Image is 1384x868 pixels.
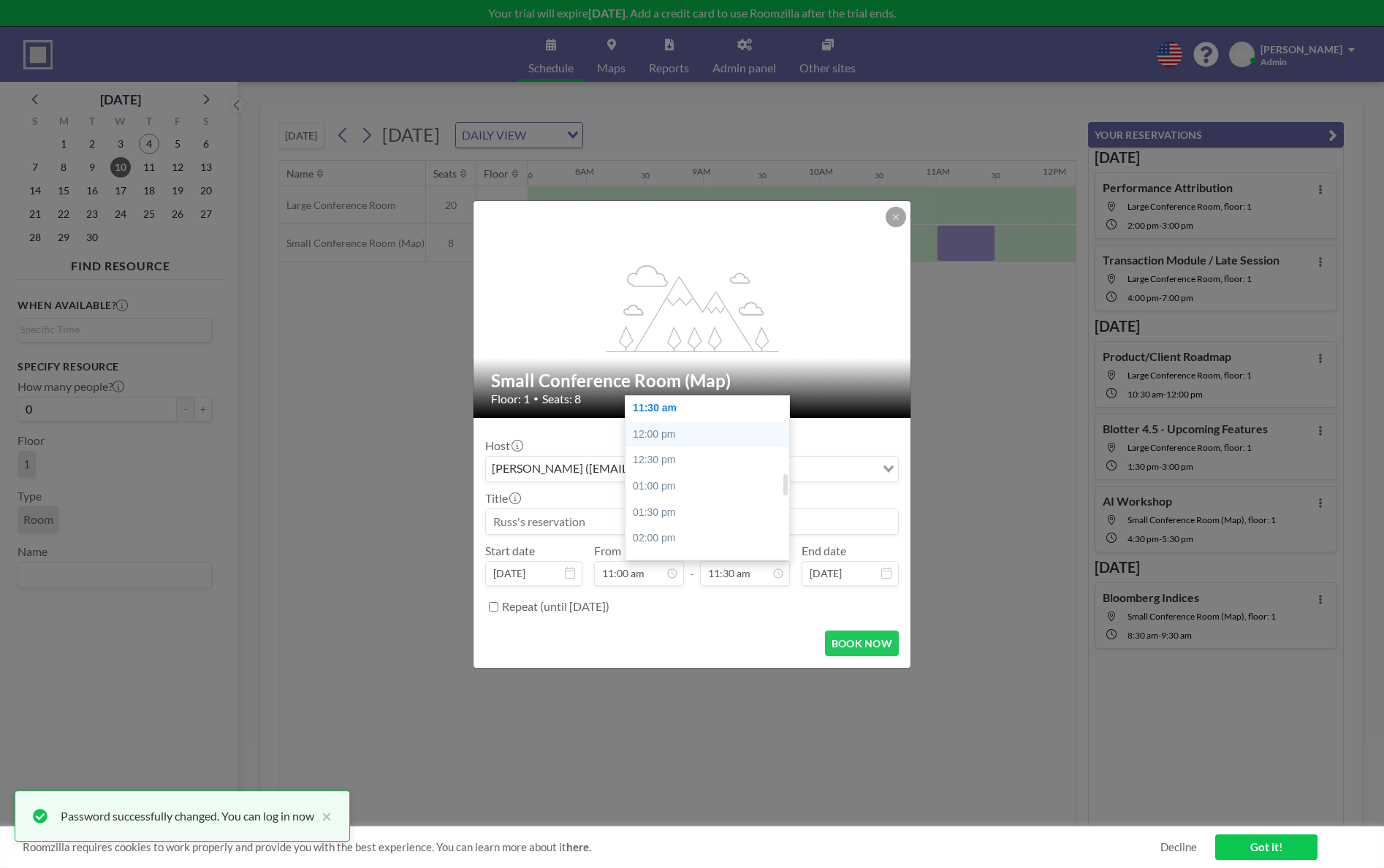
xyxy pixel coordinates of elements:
[626,447,796,473] div: 12:30 pm
[791,460,874,479] input: Search for option
[1215,834,1318,860] a: Got it!
[533,393,539,404] span: •
[626,552,796,578] div: 02:30 pm
[594,544,621,558] label: From
[802,544,846,558] label: End date
[626,395,796,422] div: 11:30 am
[491,370,894,392] h2: Small Conference Room (Map)
[486,509,898,534] input: Russ's reservation
[485,544,535,558] label: Start date
[566,840,591,853] a: here.
[690,549,694,581] span: -
[542,392,581,406] span: Seats: 8
[626,500,796,526] div: 01:30 pm
[825,631,899,656] button: BOOK NOW
[485,438,522,453] label: Host
[314,807,332,825] button: close
[23,840,1160,854] span: Roomzilla requires cookies to work properly and provide you with the best experience. You can lea...
[486,457,898,481] div: Search for option
[626,422,796,448] div: 12:00 pm
[485,491,520,506] label: Title
[489,460,789,479] span: [PERSON_NAME] ([EMAIL_ADDRESS][DOMAIN_NAME])
[502,599,609,614] label: Repeat (until [DATE])
[1160,840,1197,854] a: Decline
[61,807,314,825] div: Password successfully changed. You can log in now
[607,264,779,351] g: flex-grow: 1.2;
[491,392,530,406] span: Floor: 1
[626,473,796,500] div: 01:00 pm
[626,525,796,552] div: 02:00 pm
